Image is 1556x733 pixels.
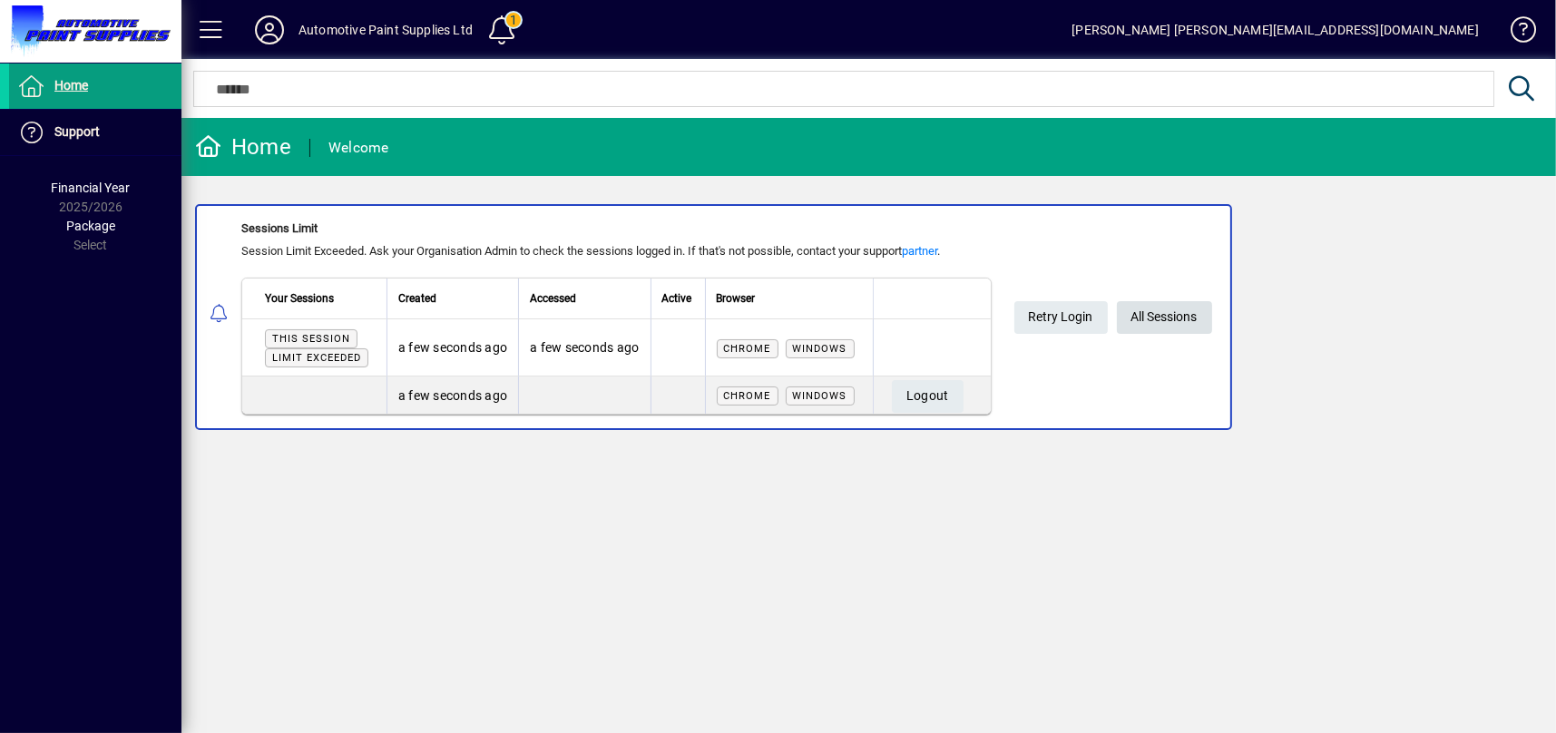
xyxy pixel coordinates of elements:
span: Support [54,124,100,139]
div: Sessions Limit [241,220,992,238]
span: Windows [793,343,847,355]
button: Retry Login [1014,301,1108,334]
div: Automotive Paint Supplies Ltd [298,15,473,44]
span: Your Sessions [265,288,334,308]
span: Active [662,288,692,308]
span: Package [66,219,115,233]
span: Chrome [724,390,771,402]
div: Welcome [328,133,389,162]
button: Logout [892,380,964,413]
span: Home [54,78,88,93]
button: Profile [240,14,298,46]
span: Logout [906,381,949,411]
span: Created [398,288,436,308]
span: Retry Login [1029,302,1093,332]
span: All Sessions [1131,302,1198,332]
span: Limit exceeded [272,352,361,364]
a: All Sessions [1117,301,1212,334]
app-alert-notification-menu-item: Sessions Limit [181,204,1556,430]
td: a few seconds ago [387,319,518,376]
div: Session Limit Exceeded. Ask your Organisation Admin to check the sessions logged in. If that's no... [241,242,992,260]
a: Knowledge Base [1497,4,1533,63]
span: Browser [717,288,756,308]
span: Financial Year [52,181,131,195]
span: Chrome [724,343,771,355]
span: Windows [793,390,847,402]
td: a few seconds ago [518,319,650,376]
td: a few seconds ago [387,376,518,414]
span: Accessed [530,288,576,308]
a: partner [902,244,937,258]
div: [PERSON_NAME] [PERSON_NAME][EMAIL_ADDRESS][DOMAIN_NAME] [1072,15,1479,44]
div: Home [195,132,291,161]
a: Support [9,110,181,155]
span: This session [272,333,350,345]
